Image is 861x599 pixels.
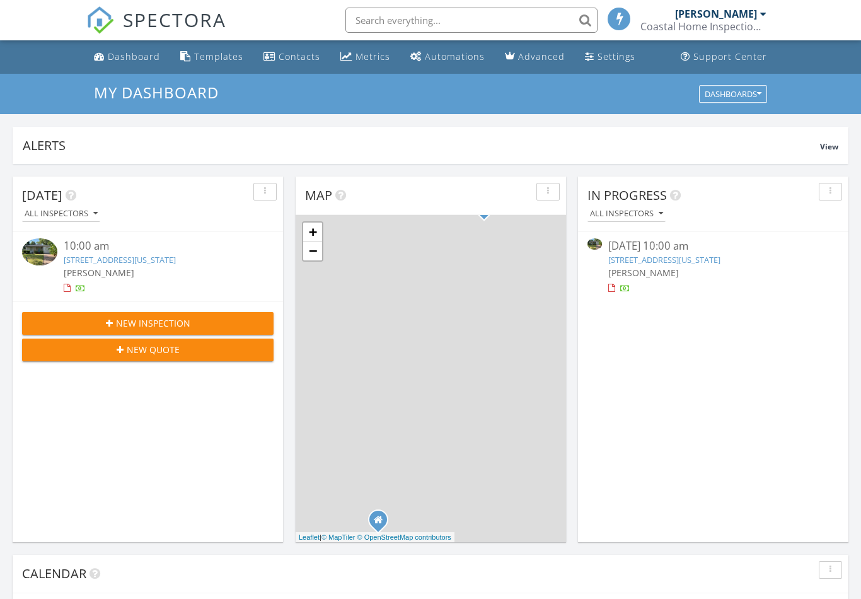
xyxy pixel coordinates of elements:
input: Search everything... [345,8,598,33]
a: Metrics [335,45,395,69]
a: Zoom in [303,223,322,241]
div: Coastal Home Inspections-TX [640,20,766,33]
div: | [296,532,454,543]
button: Dashboards [699,85,767,103]
a: [STREET_ADDRESS][US_STATE] [64,254,176,265]
span: My Dashboard [94,82,219,103]
button: New Inspection [22,312,274,335]
a: SPECTORA [86,17,226,44]
div: [PERSON_NAME] [675,8,757,20]
div: Settings [598,50,635,62]
span: [PERSON_NAME] [608,267,679,279]
img: The Best Home Inspection Software - Spectora [86,6,114,34]
span: [PERSON_NAME] [64,267,134,279]
div: All Inspectors [590,209,663,218]
span: View [820,141,838,152]
span: New Inspection [116,317,190,330]
a: 10:00 am [STREET_ADDRESS][US_STATE] [PERSON_NAME] [22,238,274,294]
div: Dashboards [705,90,761,98]
a: [STREET_ADDRESS][US_STATE] [608,254,720,265]
img: 9558396%2Fcover_photos%2FjPIjmd8Ka7py7eY569Py%2Fsmall.jpg [22,238,57,265]
div: Templates [194,50,243,62]
span: [DATE] [22,187,62,204]
a: Zoom out [303,241,322,260]
span: Calendar [22,565,86,582]
a: Support Center [676,45,772,69]
div: All Inspectors [25,209,98,218]
div: Contacts [279,50,320,62]
button: New Quote [22,339,274,361]
button: All Inspectors [587,206,666,223]
button: All Inspectors [22,206,100,223]
span: In Progress [587,187,667,204]
a: Advanced [500,45,570,69]
div: Metrics [355,50,390,62]
div: 10:00 am [64,238,252,254]
div: Alerts [23,137,820,154]
a: Leaflet [299,533,320,541]
a: Settings [580,45,640,69]
div: [DATE] 10:00 am [608,238,818,254]
a: © MapTiler [321,533,355,541]
div: Advanced [518,50,565,62]
a: Contacts [258,45,325,69]
img: 9558396%2Fcover_photos%2FjPIjmd8Ka7py7eY569Py%2Fsmall.jpg [587,238,602,249]
div: Support Center [693,50,767,62]
span: SPECTORA [123,6,226,33]
div: Automations [425,50,485,62]
a: [DATE] 10:00 am [STREET_ADDRESS][US_STATE] [PERSON_NAME] [587,238,839,294]
div: 4801 Jolly Roger Rd, Jamaica Beach TX 77554 [378,520,386,527]
div: Dashboard [108,50,160,62]
a: Dashboard [89,45,165,69]
span: New Quote [127,343,180,356]
a: © OpenStreetMap contributors [357,533,451,541]
a: Automations (Basic) [405,45,490,69]
a: Templates [175,45,248,69]
span: Map [305,187,332,204]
